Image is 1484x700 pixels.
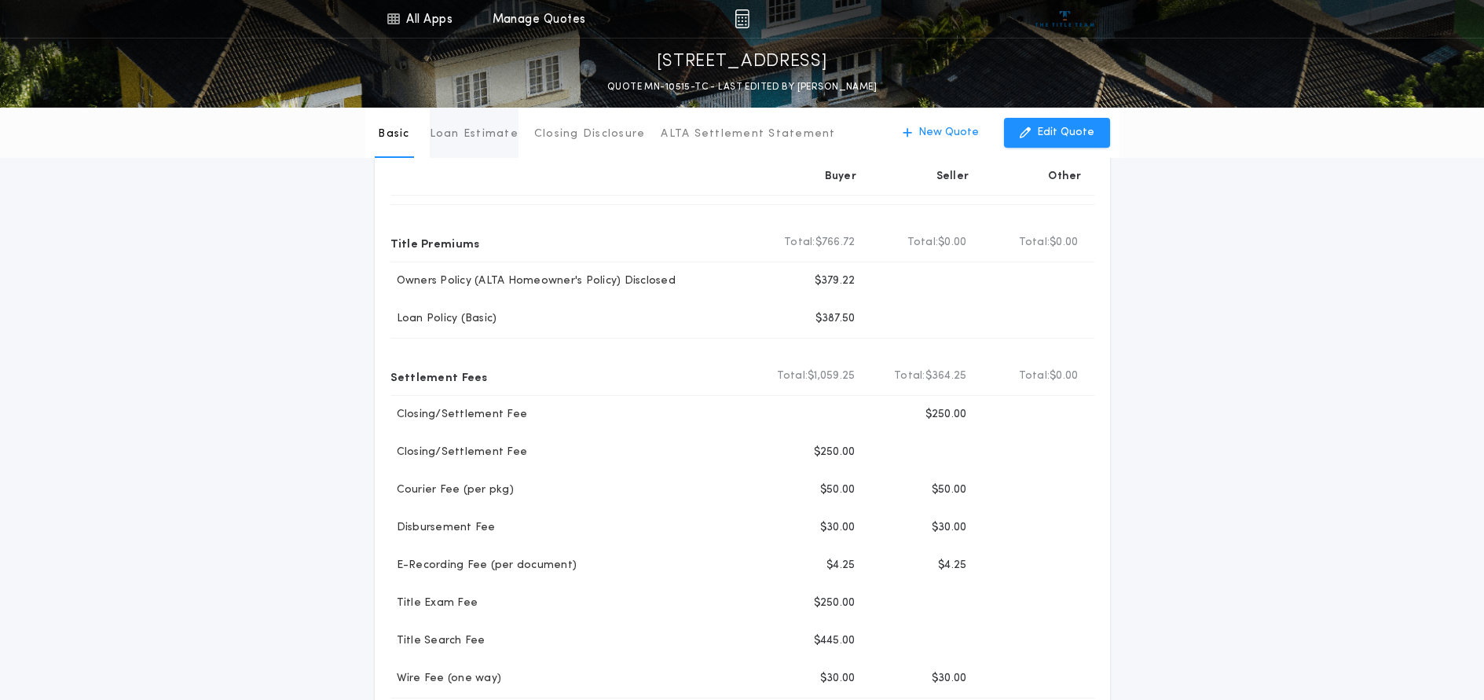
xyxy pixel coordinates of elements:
[820,482,856,498] p: $50.00
[938,558,966,574] p: $4.25
[814,633,856,649] p: $445.00
[784,235,815,251] b: Total:
[777,368,808,384] b: Total:
[1035,11,1094,27] img: vs-icon
[887,118,995,148] button: New Quote
[826,558,855,574] p: $4.25
[1004,118,1110,148] button: Edit Quote
[390,273,676,289] p: Owners Policy (ALTA Homeowner's Policy) Disclosed
[1050,235,1078,251] span: $0.00
[1037,125,1094,141] p: Edit Quote
[907,235,939,251] b: Total:
[390,633,486,649] p: Title Search Fee
[932,671,967,687] p: $30.00
[894,368,925,384] b: Total:
[820,520,856,536] p: $30.00
[1050,368,1078,384] span: $0.00
[1019,368,1050,384] b: Total:
[932,482,967,498] p: $50.00
[390,230,480,255] p: Title Premiums
[607,79,877,95] p: QUOTE MN-10515-TC - LAST EDITED BY [PERSON_NAME]
[390,482,514,498] p: Courier Fee (per pkg)
[1019,235,1050,251] b: Total:
[378,126,409,142] p: Basic
[657,49,828,75] p: [STREET_ADDRESS]
[918,125,979,141] p: New Quote
[390,671,502,687] p: Wire Fee (one way)
[938,235,966,251] span: $0.00
[534,126,646,142] p: Closing Disclosure
[814,445,856,460] p: $250.00
[390,407,528,423] p: Closing/Settlement Fee
[390,364,488,389] p: Settlement Fees
[820,671,856,687] p: $30.00
[661,126,835,142] p: ALTA Settlement Statement
[825,169,856,185] p: Buyer
[815,311,856,327] p: $387.50
[815,235,856,251] span: $766.72
[808,368,855,384] span: $1,059.25
[1048,169,1081,185] p: Other
[815,273,856,289] p: $379.22
[925,407,967,423] p: $250.00
[390,596,478,611] p: Title Exam Fee
[925,368,967,384] span: $364.25
[932,520,967,536] p: $30.00
[390,558,577,574] p: E-Recording Fee (per document)
[390,445,528,460] p: Closing/Settlement Fee
[390,520,496,536] p: Disbursement Fee
[430,126,518,142] p: Loan Estimate
[936,169,969,185] p: Seller
[390,311,497,327] p: Loan Policy (Basic)
[735,9,749,28] img: img
[814,596,856,611] p: $250.00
